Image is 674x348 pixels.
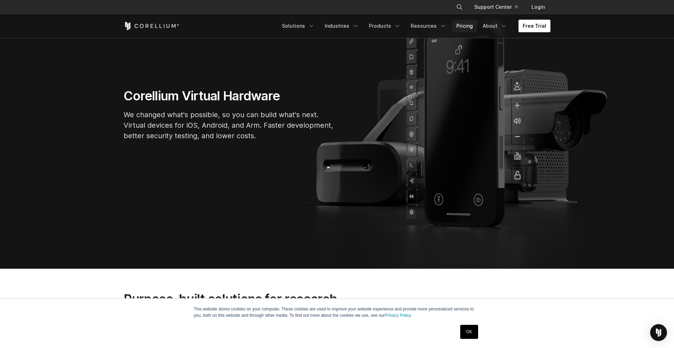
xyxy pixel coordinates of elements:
a: Login [526,1,550,13]
a: Products [365,20,405,32]
a: Corellium Home [124,22,179,30]
a: Resources [407,20,451,32]
div: Navigation Menu [448,1,550,13]
p: We changed what's possible, so you can build what's next. Virtual devices for iOS, Android, and A... [124,109,334,141]
a: Industries [321,20,363,32]
a: Free Trial [518,20,550,32]
a: About [478,20,511,32]
div: Navigation Menu [278,20,550,32]
h2: Purpose-built solutions for research, development, and testing. [124,291,363,322]
p: This website stores cookies on your computer. These cookies are used to improve your website expe... [194,306,480,319]
a: Support Center [469,1,523,13]
a: Privacy Policy. [385,313,412,318]
button: Search [453,1,466,13]
a: OK [460,325,478,339]
a: Solutions [278,20,319,32]
div: Open Intercom Messenger [650,324,667,341]
h1: Corellium Virtual Hardware [124,88,334,104]
a: Pricing [452,20,477,32]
